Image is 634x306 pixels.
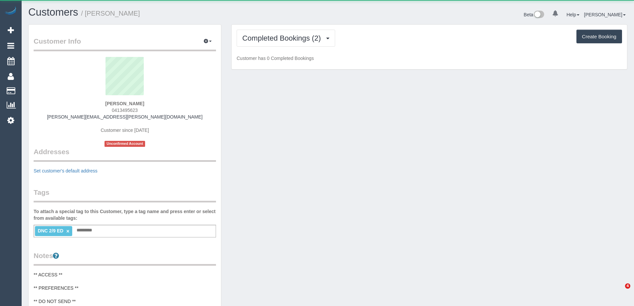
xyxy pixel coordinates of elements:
a: Help [566,12,579,17]
p: Customer has 0 Completed Bookings [237,55,622,62]
a: Customers [28,6,78,18]
img: Automaid Logo [4,7,17,16]
label: To attach a special tag to this Customer, type a tag name and press enter or select from availabl... [34,208,216,221]
button: Completed Bookings (2) [237,30,335,47]
a: [PERSON_NAME][EMAIL_ADDRESS][PERSON_NAME][DOMAIN_NAME] [47,114,203,120]
a: [PERSON_NAME] [584,12,626,17]
a: × [66,228,69,234]
span: DNC 2/9 ED [38,228,63,233]
legend: Customer Info [34,36,216,51]
a: Set customer's default address [34,168,98,173]
legend: Notes [34,251,216,266]
span: Customer since [DATE] [101,128,149,133]
span: 0413495623 [112,108,138,113]
button: Create Booking [576,30,622,44]
span: Unconfirmed Account [105,141,145,147]
a: Beta [524,12,544,17]
span: 4 [625,283,630,289]
img: New interface [533,11,544,19]
strong: [PERSON_NAME] [105,101,144,106]
iframe: Intercom live chat [611,283,627,299]
span: Completed Bookings (2) [242,34,324,42]
small: / [PERSON_NAME] [81,10,140,17]
legend: Tags [34,187,216,202]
